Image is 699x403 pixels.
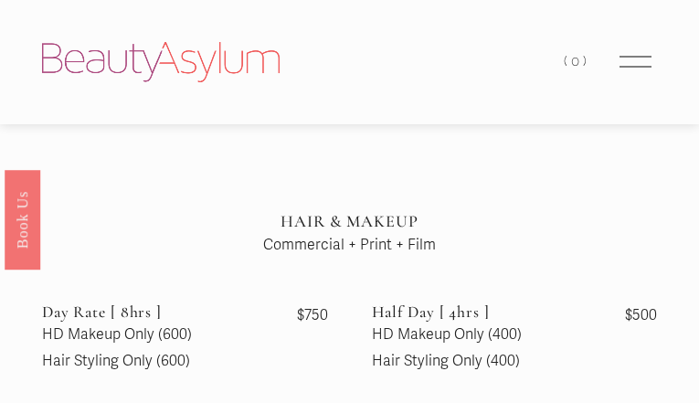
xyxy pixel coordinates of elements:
div: Hair Styling Only (600) [42,348,328,375]
span: $ [297,306,304,324]
div: Day Rate [ 8hrs ] [42,302,328,322]
div: HD Makeup Only (600) [42,322,328,348]
a: 0 items in cart [564,49,589,74]
div: Commercial + Print + Film [42,232,657,259]
span: 500 [607,302,657,329]
span: 750 [279,302,328,329]
span: 0 [571,53,583,69]
span: ( [564,53,571,69]
div: Half Day [ 4hrs ] [372,302,658,322]
span: $ [625,306,632,324]
div: HAIR & MAKEUP [42,212,657,232]
span: ) [583,53,590,69]
a: Book Us [5,169,40,269]
div: Hair Styling Only (400) [372,348,658,375]
div: HD Makeup Only (400) [372,322,658,348]
img: Beauty Asylum | Bridal Hair &amp; Makeup Charlotte &amp; Atlanta [42,42,280,82]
